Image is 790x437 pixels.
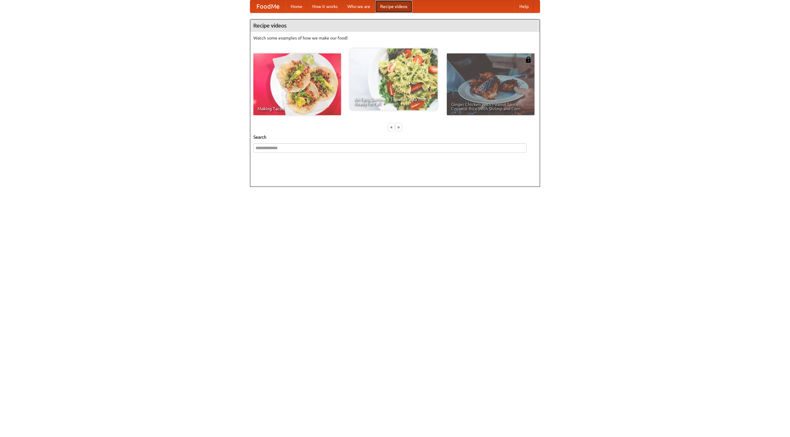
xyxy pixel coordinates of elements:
div: » [396,123,401,131]
a: Who we are [343,0,375,13]
div: « [389,123,394,131]
a: FoodMe [250,0,286,13]
a: Making Tacos [253,53,341,115]
h4: Recipe videos [250,19,540,32]
a: Recipe videos [375,0,412,13]
a: Help [514,0,534,13]
a: How it works [307,0,343,13]
span: An Easy, Summery Tomato Pasta That's Ready for Fall [354,97,433,106]
h5: Search [253,134,537,140]
img: 483408.png [525,57,531,63]
span: Making Tacos [258,107,337,111]
a: Home [286,0,307,13]
a: An Easy, Summery Tomato Pasta That's Ready for Fall [350,48,438,110]
p: Watch some examples of how we make our food! [253,35,537,41]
